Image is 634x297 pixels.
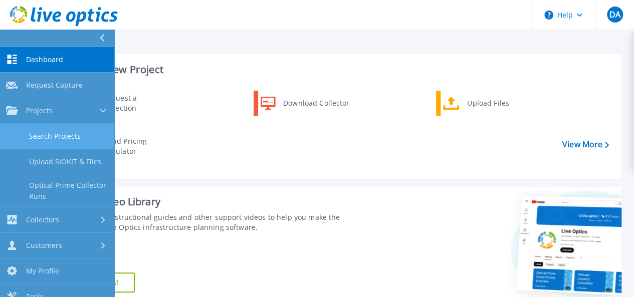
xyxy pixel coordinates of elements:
span: Customers [26,241,62,250]
a: Upload Files [436,91,539,116]
span: Request Capture [26,81,83,90]
div: Support Video Library [59,195,356,208]
div: Find tutorials, instructional guides and other support videos to help you make the most of your L... [59,212,356,232]
div: Request a Collection [98,93,171,113]
span: Collectors [26,215,59,224]
div: Upload Files [462,93,536,113]
span: My Profile [26,266,59,275]
span: DA [609,11,620,19]
a: View More [562,140,609,149]
div: Cloud Pricing Calculator [97,136,171,156]
a: Cloud Pricing Calculator [71,134,173,159]
a: Request a Collection [71,91,173,116]
span: Dashboard [26,55,63,64]
span: Projects [26,106,53,115]
a: Download Collector [254,91,356,116]
div: Download Collector [278,93,354,113]
h3: Start a New Project [71,64,608,75]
